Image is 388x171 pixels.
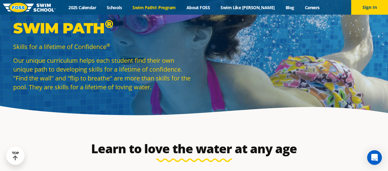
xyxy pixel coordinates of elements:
p: Our unique curriculum helps each student find their own unique path to developing skills for a li... [13,56,191,91]
a: Swim Like [PERSON_NAME] [215,5,280,10]
a: About FOSS [181,5,215,10]
img: FOSS Swim School Logo [3,3,56,12]
a: Schools [102,5,127,10]
a: Careers [299,5,325,10]
p: Skills for a lifetime of Confidence [13,42,191,51]
div: TOP [12,151,19,161]
div: Open Intercom Messenger [367,150,382,165]
a: Swim Path® Program [127,5,181,10]
sup: ® [106,42,110,48]
a: 2025 Calendar [63,5,102,10]
a: Blog [280,5,299,10]
sup: ® [105,17,113,31]
h2: Learn to love the water at any age [49,141,339,156]
p: Swim Path [13,19,191,37]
